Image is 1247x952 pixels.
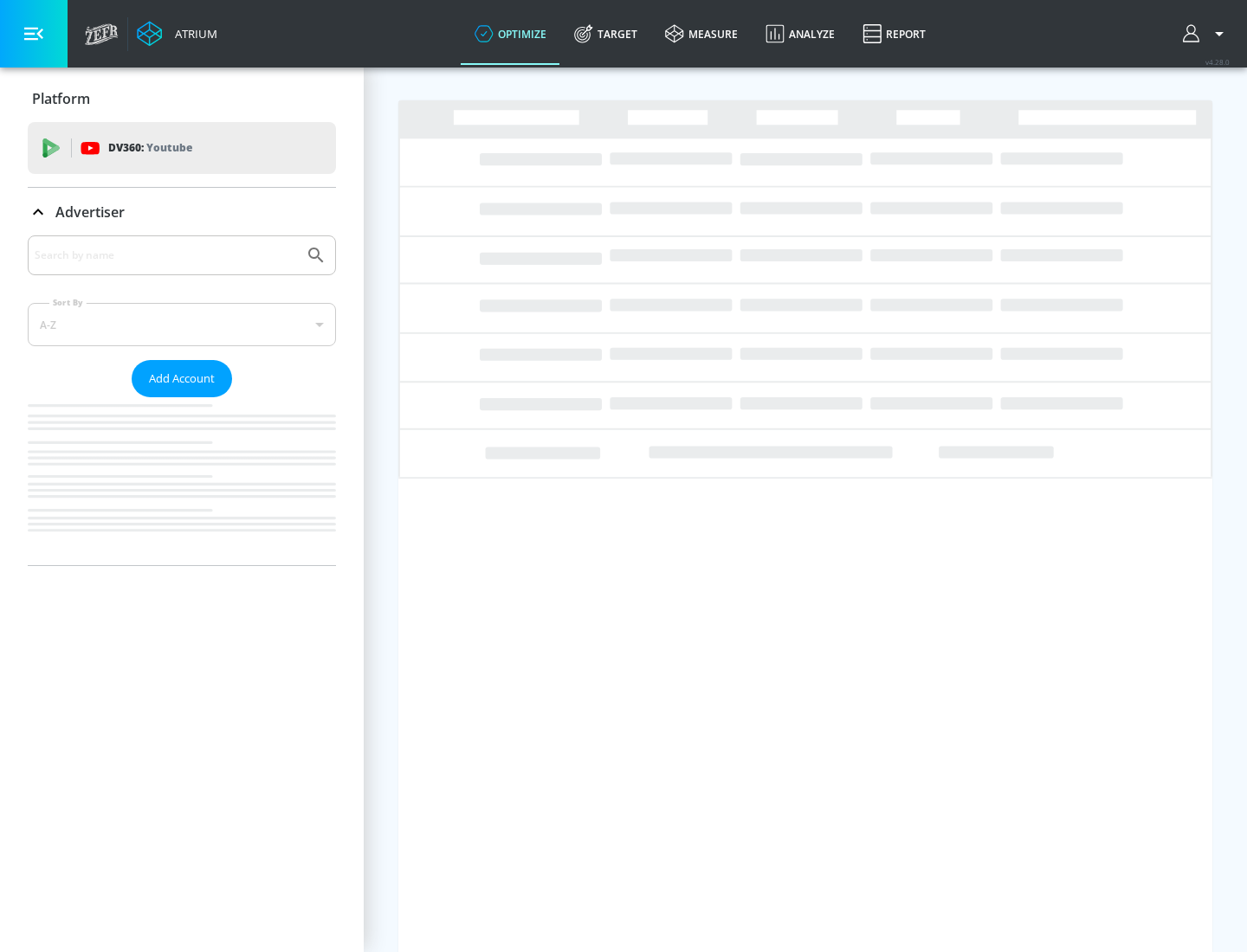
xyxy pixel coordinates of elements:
label: Sort By [49,297,87,308]
p: Platform [32,89,90,108]
button: Add Account [132,360,232,397]
div: Platform [28,74,336,123]
div: A-Z [28,303,336,346]
div: Advertiser [28,188,336,236]
p: Youtube [146,138,192,157]
a: optimize [461,3,560,65]
span: Add Account [149,369,215,389]
input: Search by name [35,244,297,267]
a: measure [651,3,752,65]
span: v 4.28.0 [1205,57,1230,67]
a: Target [560,3,651,65]
p: DV360: [108,138,192,158]
div: DV360: Youtube [28,122,336,174]
nav: list of Advertiser [28,397,336,565]
div: Advertiser [28,235,336,565]
a: Atrium [137,21,217,47]
a: Analyze [752,3,849,65]
a: Report [849,3,940,65]
div: Atrium [168,26,217,42]
p: Advertiser [55,203,125,222]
